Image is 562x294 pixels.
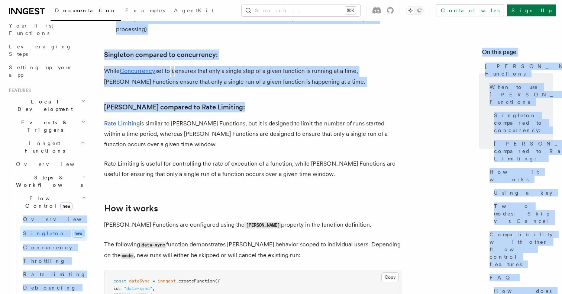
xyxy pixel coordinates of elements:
[13,157,87,171] a: Overview
[51,2,121,21] a: Documentation
[491,109,553,137] a: Singleton compared to concurrency:
[6,119,81,134] span: Events & Triggers
[494,189,552,196] span: Using a key
[494,112,553,134] span: Singleton compared to concurrency:
[104,220,401,230] p: [PERSON_NAME] Functions are configured using the property in the function definition.
[125,7,165,13] span: Examples
[104,49,218,60] a: Singleton compared to concurrency:
[406,6,424,15] button: Toggle dark mode
[113,278,126,284] span: const
[13,192,87,212] button: Flow Controlnew
[381,272,399,282] button: Copy
[16,161,93,167] span: Overview
[482,48,553,60] h4: On this page
[491,137,553,165] a: [PERSON_NAME] compared to Rate Limiting:
[104,102,245,112] a: [PERSON_NAME] compared to Rate Limiting:
[6,140,80,154] span: Inngest Functions
[6,40,87,61] a: Leveraging Steps
[23,285,77,291] span: Debouncing
[9,23,53,36] span: Your first Functions
[23,245,72,250] span: Concurrency
[104,118,401,150] p: is similar to [PERSON_NAME] Functions, but it is designed to limit the number of runs started wit...
[215,278,220,284] span: ({
[6,137,87,157] button: Inngest Functions
[152,278,155,284] span: =
[491,199,553,228] a: Two modes: Skip vs Cancel
[121,2,169,20] a: Examples
[23,271,86,277] span: Rate limiting
[13,171,87,192] button: Steps & Workflows
[55,7,116,13] span: Documentation
[174,7,213,13] span: AgentKit
[121,253,134,259] code: mode
[490,274,514,281] span: FAQ
[6,98,81,113] span: Local Development
[104,203,158,214] a: How it works
[176,278,215,284] span: .createFunction
[169,2,218,20] a: AgentKit
[6,87,31,93] span: Features
[345,7,356,14] kbd: ⌘K
[20,254,87,268] a: Throttling
[124,286,152,291] span: "data-sync"
[72,229,84,238] span: new
[242,4,360,16] button: Search...⌘K
[104,66,401,87] p: While set to ensures that only a single step of a given function is running at a time, [PERSON_NA...
[487,165,553,186] a: How it works
[487,228,553,271] a: Compatibility with other flow control features
[120,67,155,74] a: Concurrency
[13,195,82,210] span: Flow Control
[6,95,87,116] button: Local Development
[6,61,87,82] a: Setting up your app
[158,278,176,284] span: inngest
[129,278,150,284] span: dataSync
[9,64,73,78] span: Setting up your app
[6,19,87,40] a: Your first Functions
[13,174,83,189] span: Steps & Workflows
[60,202,72,210] span: new
[436,4,504,16] a: Contact sales
[23,216,100,222] span: Overview
[20,268,87,281] a: Rate limiting
[6,116,87,137] button: Events & Triggers
[104,239,401,261] p: The following function demonstrates [PERSON_NAME] behavior scoped to individual users. Depending ...
[487,80,553,109] a: When to use [PERSON_NAME] Functions
[104,120,140,127] a: Rate Limiting
[170,68,175,75] code: 1
[20,241,87,254] a: Concurrency
[20,226,87,241] a: Singletonnew
[119,286,121,291] span: :
[23,258,66,264] span: Throttling
[104,159,401,179] p: Rate Limiting is useful for controlling the rate of execution of a function, while [PERSON_NAME] ...
[482,60,553,80] a: [PERSON_NAME] Functions
[140,242,166,248] code: data-sync
[9,44,72,57] span: Leveraging Steps
[245,222,281,229] code: [PERSON_NAME]
[507,4,556,16] a: Sign Up
[113,286,119,291] span: id
[491,186,553,199] a: Using a key
[23,230,65,236] span: Singleton
[490,168,553,183] span: How it works
[152,286,155,291] span: ,
[487,271,553,284] a: FAQ
[20,212,87,226] a: Overview
[114,14,401,35] li: A compute- or time-intensive function that should not be run multiple times at the same time (ex:...
[490,231,553,268] span: Compatibility with other flow control features
[494,202,553,225] span: Two modes: Skip vs Cancel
